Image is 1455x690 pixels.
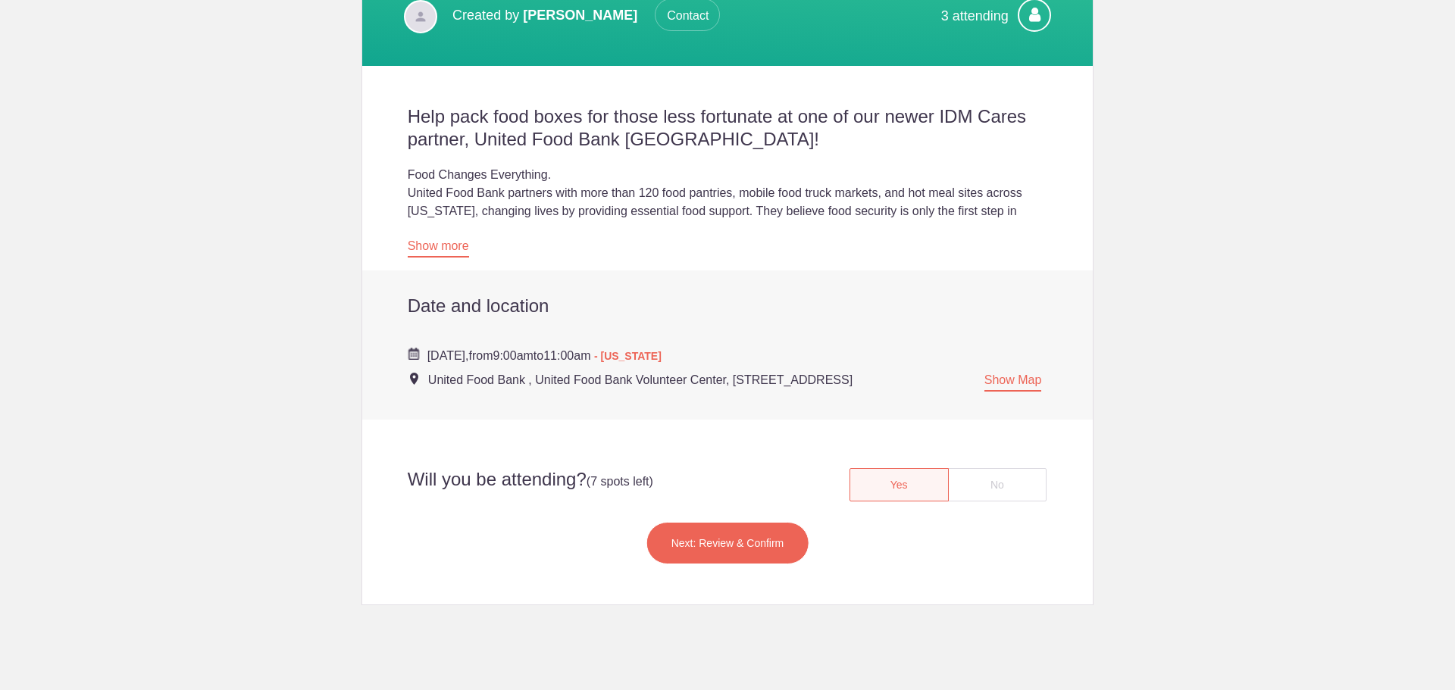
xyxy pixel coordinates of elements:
[408,184,1048,239] div: United Food Bank partners with more than 120 food pantries, mobile food truck markets, and hot me...
[408,239,469,258] a: Show more
[408,348,420,360] img: Cal purple
[427,349,469,362] span: [DATE],
[646,522,809,564] button: Next: Review & Confirm
[523,8,637,23] span: [PERSON_NAME]
[408,105,1048,151] h2: Help pack food boxes for those less fortunate at one of our newer IDM Cares partner, United Food ...
[408,295,1048,317] h2: Date and location
[984,373,1042,392] a: Show Map
[948,468,1047,501] div: No
[543,349,590,362] span: 11:00am
[408,166,1048,184] div: Food Changes Everything.
[493,349,533,362] span: 9:00am
[594,350,662,362] span: - [US_STATE]
[396,468,727,493] h2: Will you be attending?
[587,475,653,488] span: (7 spots left)
[410,373,418,385] img: Event location
[850,468,949,501] div: Yes
[427,349,662,362] span: from to
[428,373,853,386] span: United Food Bank , United Food Bank Volunteer Center, [STREET_ADDRESS]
